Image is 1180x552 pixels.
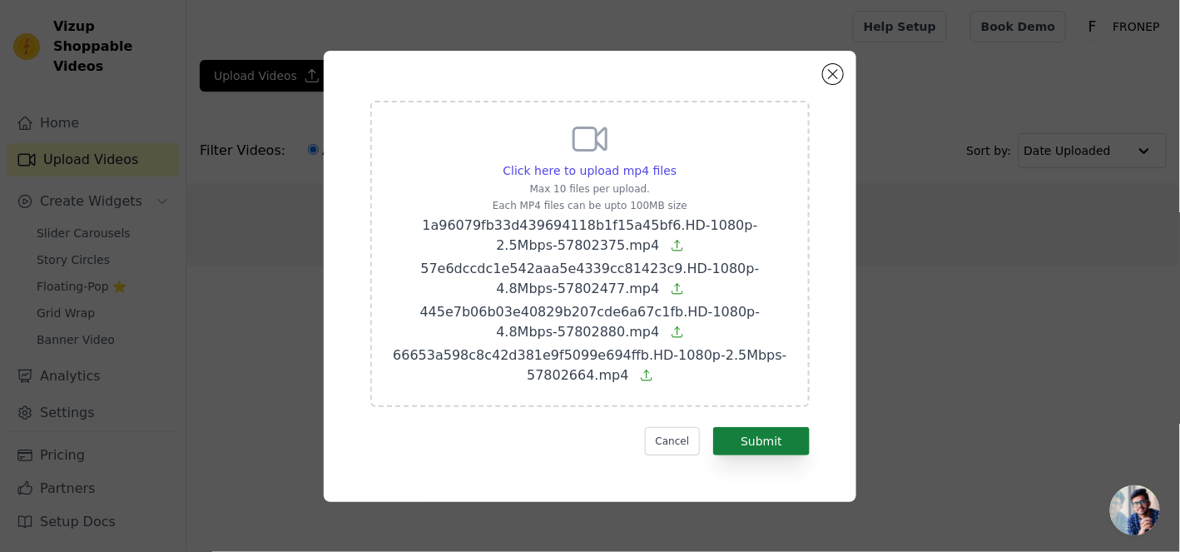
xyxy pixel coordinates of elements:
span: 57e6dccdc1e542aaa5e4339cc81423c9.HD-1080p-4.8Mbps-57802477.mp4 [420,261,759,296]
button: Close modal [823,64,843,84]
span: Click here to upload mp4 files [503,164,677,177]
span: 1a96079fb33d439694118b1f15a45bf6.HD-1080p-2.5Mbps-57802375.mp4 [422,217,757,253]
span: 445e7b06b03e40829b207cde6a67c1fb.HD-1080p-4.8Mbps-57802880.mp4 [420,304,761,340]
button: Cancel [645,427,701,455]
div: Open chat [1110,485,1160,535]
p: Each MP4 files can be upto 100MB size [392,199,788,212]
span: 66653a598c8c42d381e9f5099e694ffb.HD-1080p-2.5Mbps-57802664.mp4 [393,347,787,383]
button: Submit [713,427,810,455]
p: Max 10 files per upload. [392,182,788,196]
